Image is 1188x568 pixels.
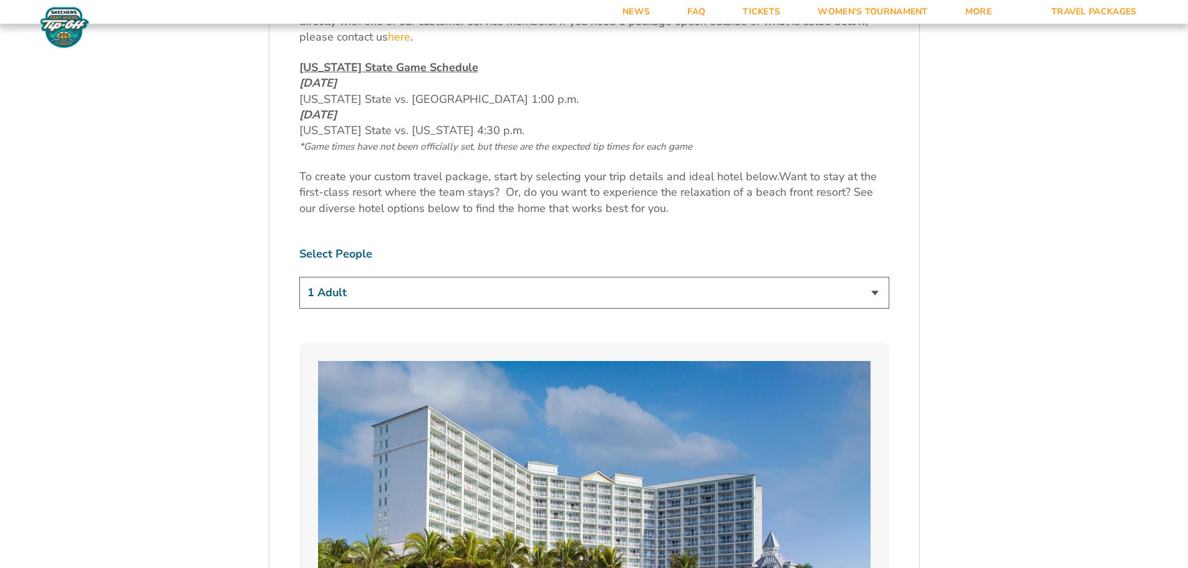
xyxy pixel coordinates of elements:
span: To create your custom travel package, start by selecting your trip details and ideal hotel below. [299,169,779,184]
label: Select People [299,246,889,262]
em: [DATE] [299,107,337,122]
span: . [410,29,413,44]
p: Want to stay at the first-class resort where the team stays? Or, do you want to experience the re... [299,169,889,216]
span: *Game times have not been officially set, but these are the expected tip times for each game [299,140,692,153]
span: [US_STATE] State vs. [GEOGRAPHIC_DATA] 1:00 p.m. [US_STATE] State vs. [US_STATE] 4:30 p.m. [299,75,692,153]
a: here [388,29,410,45]
em: [DATE] [299,75,337,90]
img: Fort Myers Tip-Off [37,6,92,49]
span: [US_STATE] State Game Schedule [299,60,478,75]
